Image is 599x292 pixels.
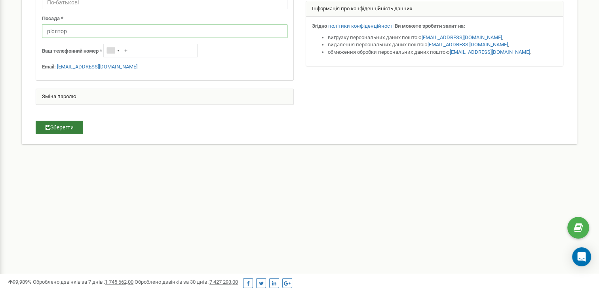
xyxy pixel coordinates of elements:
li: видалення персональних даних поштою , [328,41,557,49]
div: Зміна паролю [36,89,293,105]
strong: Ви можете зробити запит на: [395,23,465,29]
div: Open Intercom Messenger [572,247,591,266]
li: вигрузку персональних даних поштою , [328,34,557,42]
span: Оброблено дзвінків за 30 днів : [135,279,238,285]
a: [EMAIL_ADDRESS][DOMAIN_NAME] [428,42,508,47]
a: [EMAIL_ADDRESS][DOMAIN_NAME] [450,49,530,55]
a: політики конфіденційності [328,23,394,29]
strong: Email: [42,64,56,70]
strong: Згідно [312,23,327,29]
li: обмеження обробки персональних даних поштою . [328,49,557,56]
label: Ваш телефонний номер * [42,47,102,55]
span: Оброблено дзвінків за 7 днів : [33,279,133,285]
div: Telephone country code [104,44,122,57]
label: Посада * [42,15,63,23]
input: Посада [42,25,287,38]
u: 7 427 293,00 [209,279,238,285]
span: 99,989% [8,279,32,285]
a: [EMAIL_ADDRESS][DOMAIN_NAME] [422,34,502,40]
input: +1-800-555-55-55 [103,44,198,57]
div: Інформація про конфіденційність данних [306,1,563,17]
u: 1 745 662,00 [105,279,133,285]
button: Зберегти [36,121,83,134]
a: [EMAIL_ADDRESS][DOMAIN_NAME] [57,64,137,70]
